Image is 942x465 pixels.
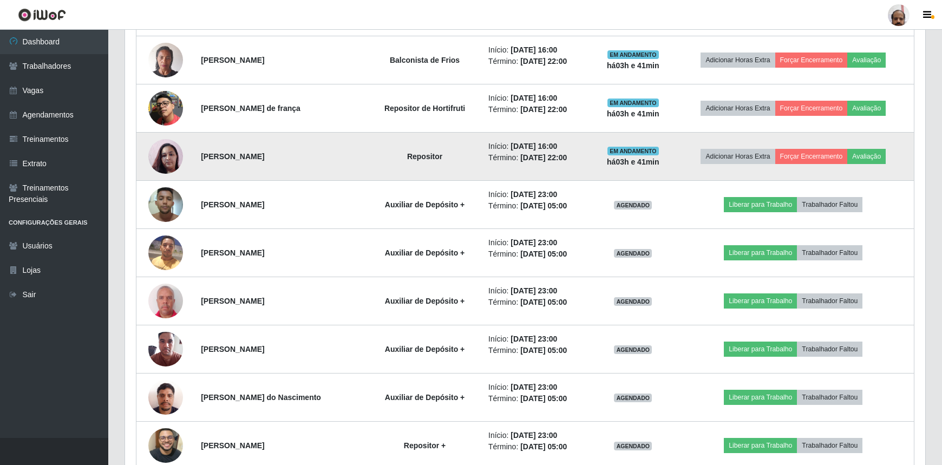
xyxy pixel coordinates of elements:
button: Avaliação [847,149,886,164]
li: Término: [488,393,587,404]
li: Início: [488,382,587,393]
time: [DATE] 23:00 [511,383,557,391]
time: [DATE] 16:00 [511,142,557,150]
button: Adicionar Horas Extra [701,53,775,68]
strong: [PERSON_NAME] [201,152,264,161]
strong: Repositor + [404,441,446,450]
strong: Repositor de Hortifruti [384,104,465,113]
button: Liberar para Trabalho [724,390,797,405]
li: Término: [488,248,587,260]
strong: há 03 h e 41 min [607,158,659,166]
li: Início: [488,333,587,345]
time: [DATE] 16:00 [511,94,557,102]
button: Trabalhador Faltou [797,293,862,309]
li: Início: [488,189,587,200]
button: Trabalhador Faltou [797,342,862,357]
span: EM ANDAMENTO [607,50,659,59]
button: Avaliação [847,101,886,116]
strong: [PERSON_NAME] [201,248,264,257]
button: Trabalhador Faltou [797,197,862,212]
strong: [PERSON_NAME] [201,297,264,305]
button: Liberar para Trabalho [724,245,797,260]
span: AGENDADO [614,345,652,354]
strong: há 03 h e 41 min [607,61,659,70]
button: Forçar Encerramento [775,101,848,116]
time: [DATE] 05:00 [520,442,567,451]
img: 1738750603268.jpeg [148,230,183,276]
li: Término: [488,152,587,163]
li: Início: [488,93,587,104]
strong: Auxiliar de Depósito + [385,393,465,402]
time: [DATE] 23:00 [511,190,557,199]
time: [DATE] 22:00 [520,153,567,162]
button: Adicionar Horas Extra [701,101,775,116]
time: [DATE] 23:00 [511,238,557,247]
img: CoreUI Logo [18,8,66,22]
span: AGENDADO [614,394,652,402]
time: [DATE] 05:00 [520,346,567,355]
button: Trabalhador Faltou [797,390,862,405]
span: EM ANDAMENTO [607,147,659,155]
strong: [PERSON_NAME] do Nascimento [201,393,321,402]
button: Liberar para Trabalho [724,342,797,357]
time: [DATE] 22:00 [520,57,567,66]
strong: Auxiliar de Depósito + [385,200,465,209]
button: Adicionar Horas Extra [701,149,775,164]
span: AGENDADO [614,442,652,450]
strong: Balconista de Frios [390,56,460,64]
img: 1749158606538.jpeg [148,281,183,320]
strong: Repositor [407,152,442,161]
img: 1750331828363.jpeg [148,374,183,420]
strong: Auxiliar de Depósito + [385,297,465,305]
strong: Auxiliar de Depósito + [385,248,465,257]
li: Início: [488,430,587,441]
strong: [PERSON_NAME] [201,200,264,209]
img: 1743595929569.jpeg [148,326,183,372]
button: Liberar para Trabalho [724,438,797,453]
button: Avaliação [847,53,886,68]
strong: há 03 h e 41 min [607,109,659,118]
button: Trabalhador Faltou [797,438,862,453]
li: Término: [488,200,587,212]
li: Início: [488,141,587,152]
li: Término: [488,441,587,453]
strong: [PERSON_NAME] [201,441,264,450]
button: Forçar Encerramento [775,149,848,164]
time: [DATE] 23:00 [511,335,557,343]
img: 1753124786155.jpeg [148,91,183,126]
img: 1753797618565.jpeg [148,126,183,187]
span: AGENDADO [614,201,652,209]
img: 1714939492062.jpeg [148,181,183,227]
li: Início: [488,44,587,56]
span: AGENDADO [614,297,652,306]
button: Trabalhador Faltou [797,245,862,260]
time: [DATE] 05:00 [520,201,567,210]
time: [DATE] 23:00 [511,286,557,295]
strong: [PERSON_NAME] [201,56,264,64]
time: [DATE] 05:00 [520,394,567,403]
li: Término: [488,56,587,67]
li: Término: [488,297,587,308]
li: Início: [488,285,587,297]
time: [DATE] 22:00 [520,105,567,114]
strong: [PERSON_NAME] de frança [201,104,300,113]
img: 1733336530631.jpeg [148,37,183,83]
li: Término: [488,104,587,115]
strong: [PERSON_NAME] [201,345,264,353]
strong: Auxiliar de Depósito + [385,345,465,353]
span: AGENDADO [614,249,652,258]
time: [DATE] 23:00 [511,431,557,440]
time: [DATE] 16:00 [511,45,557,54]
button: Forçar Encerramento [775,53,848,68]
button: Liberar para Trabalho [724,293,797,309]
span: EM ANDAMENTO [607,99,659,107]
li: Término: [488,345,587,356]
button: Liberar para Trabalho [724,197,797,212]
time: [DATE] 05:00 [520,298,567,306]
li: Início: [488,237,587,248]
time: [DATE] 05:00 [520,250,567,258]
